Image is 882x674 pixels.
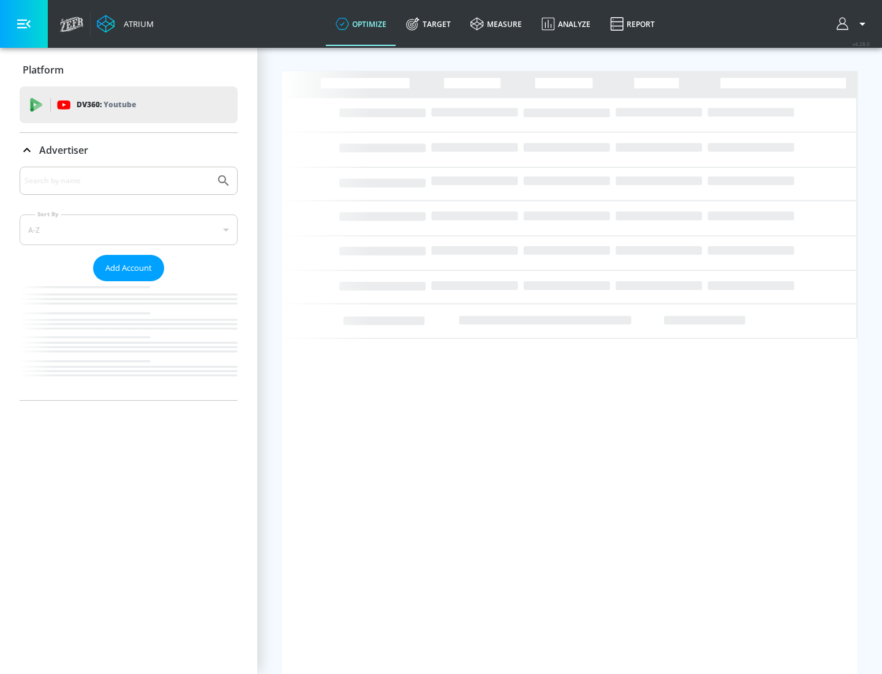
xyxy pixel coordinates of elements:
a: Target [396,2,461,46]
a: optimize [326,2,396,46]
a: measure [461,2,532,46]
span: v 4.28.0 [853,40,870,47]
button: Add Account [93,255,164,281]
nav: list of Advertiser [20,281,238,400]
p: Platform [23,63,64,77]
p: Youtube [104,98,136,111]
div: Advertiser [20,167,238,400]
div: Atrium [119,18,154,29]
a: Atrium [97,15,154,33]
div: Advertiser [20,133,238,167]
span: Add Account [105,261,152,275]
a: Report [600,2,665,46]
p: DV360: [77,98,136,112]
label: Sort By [35,210,61,218]
div: A-Z [20,214,238,245]
div: Platform [20,53,238,87]
div: DV360: Youtube [20,86,238,123]
a: Analyze [532,2,600,46]
p: Advertiser [39,143,88,157]
input: Search by name [24,173,210,189]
